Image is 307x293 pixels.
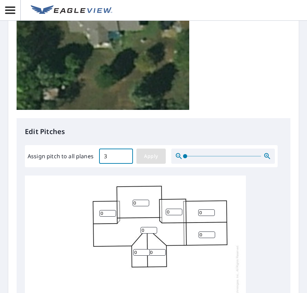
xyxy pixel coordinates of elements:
[136,149,166,164] button: Apply
[25,126,282,137] p: Edit Pitches
[28,152,94,160] label: Assign pitch to all planes
[142,152,160,161] span: Apply
[31,5,112,16] img: EV Logo
[27,1,116,20] a: EV Logo
[99,146,133,166] input: 00.0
